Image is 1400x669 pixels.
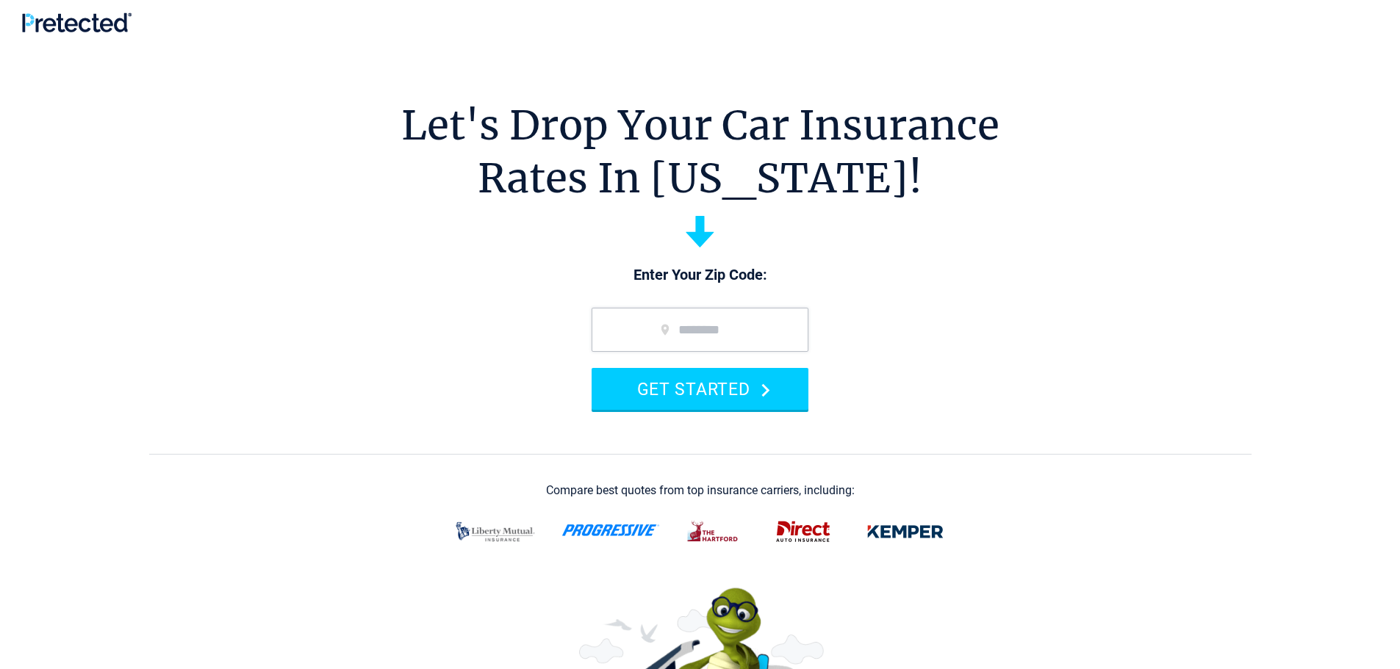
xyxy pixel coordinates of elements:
[767,513,839,551] img: direct
[592,308,808,352] input: zip code
[561,524,660,536] img: progressive
[678,513,750,551] img: thehartford
[447,513,544,551] img: liberty
[857,513,954,551] img: kemper
[22,12,132,32] img: Pretected Logo
[401,99,999,205] h1: Let's Drop Your Car Insurance Rates In [US_STATE]!
[577,265,823,286] p: Enter Your Zip Code:
[592,368,808,410] button: GET STARTED
[546,484,855,497] div: Compare best quotes from top insurance carriers, including:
